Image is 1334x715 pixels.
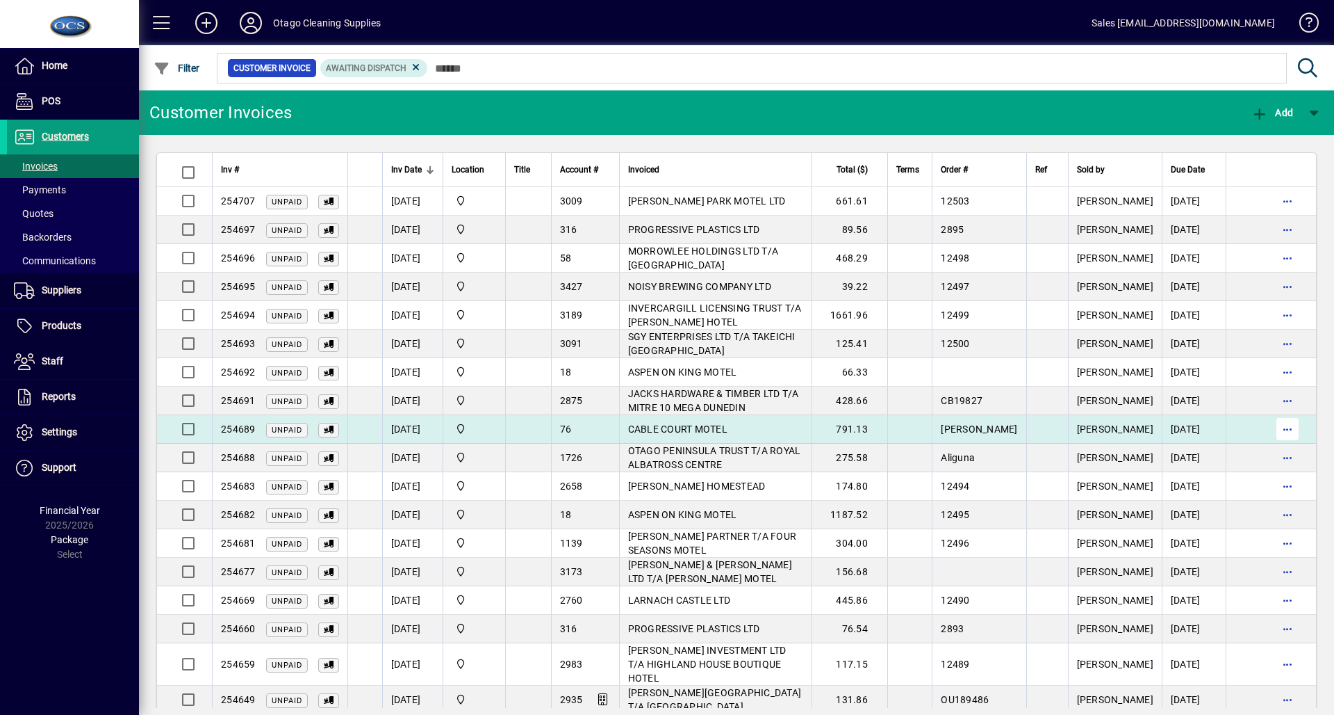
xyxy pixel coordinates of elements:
button: Profile [229,10,273,35]
span: Terms [896,162,919,177]
span: Head Office [452,536,497,551]
td: [DATE] [1162,643,1226,686]
a: Home [7,49,139,83]
button: More options [1276,418,1299,440]
div: Sales [EMAIL_ADDRESS][DOMAIN_NAME] [1092,12,1275,34]
td: [DATE] [1162,501,1226,529]
button: More options [1276,504,1299,526]
td: [DATE] [382,586,443,615]
td: [DATE] [382,187,443,216]
td: [DATE] [382,273,443,301]
span: Unpaid [272,568,302,577]
span: Unpaid [272,369,302,378]
span: 254677 [221,566,256,577]
span: 2875 [560,395,583,406]
td: [DATE] [1162,529,1226,558]
span: [PERSON_NAME] [1077,395,1153,406]
span: SGY ENTERPRISES LTD T/A TAKEICHI [GEOGRAPHIC_DATA] [628,331,796,356]
span: 12499 [941,310,969,321]
span: Package [51,534,88,545]
a: Reports [7,380,139,415]
span: 12503 [941,195,969,207]
td: [DATE] [382,686,443,714]
span: 254659 [221,659,256,670]
span: 254707 [221,195,256,207]
span: [PERSON_NAME] [1077,252,1153,264]
span: Head Office [452,479,497,494]
span: 254689 [221,424,256,435]
div: Inv # [221,162,339,177]
span: [PERSON_NAME][GEOGRAPHIC_DATA] T/A [GEOGRAPHIC_DATA] [628,687,802,712]
span: [PERSON_NAME] PARK MOTEL LTD [628,195,786,207]
span: 12496 [941,538,969,549]
span: Unpaid [272,340,302,349]
span: POS [42,95,60,106]
td: 174.80 [812,472,887,501]
td: [DATE] [382,358,443,387]
span: 254669 [221,595,256,606]
button: More options [1276,218,1299,241]
span: 2895 [941,224,964,235]
span: [PERSON_NAME] [1077,623,1153,634]
span: OTAGO PENINSULA TRUST T/A ROYAL ALBATROSS CENTRE [628,445,801,470]
span: Unpaid [272,661,302,670]
span: 254692 [221,367,256,378]
span: Customer Invoice [233,61,311,75]
span: Head Office [452,621,497,636]
a: Payments [7,178,139,202]
div: Location [452,162,497,177]
span: 3091 [560,338,583,349]
span: ASPEN ON KING MOTEL [628,509,737,520]
span: Unpaid [272,454,302,463]
td: [DATE] [1162,615,1226,643]
span: Location [452,162,484,177]
td: [DATE] [382,501,443,529]
td: [DATE] [1162,187,1226,216]
span: Total ($) [837,162,868,177]
span: Financial Year [40,505,100,516]
span: 2935 [560,694,583,705]
div: Order # [941,162,1017,177]
span: 254691 [221,395,256,406]
span: Backorders [14,232,72,243]
td: 156.68 [812,558,887,586]
span: [PERSON_NAME] [1077,424,1153,435]
span: 2658 [560,481,583,492]
td: [DATE] [1162,273,1226,301]
td: [DATE] [382,330,443,358]
span: 2893 [941,623,964,634]
td: [DATE] [1162,472,1226,501]
td: [DATE] [382,643,443,686]
span: Unpaid [272,283,302,292]
a: Backorders [7,225,139,249]
div: Inv Date [391,162,434,177]
span: [PERSON_NAME] [1077,538,1153,549]
span: Home [42,60,67,71]
span: Unpaid [272,625,302,634]
span: [PERSON_NAME] [941,424,1017,435]
td: 125.41 [812,330,887,358]
span: Unpaid [272,511,302,520]
td: [DATE] [382,558,443,586]
span: 2760 [560,595,583,606]
div: Sold by [1077,162,1153,177]
span: 3009 [560,195,583,207]
button: More options [1276,618,1299,640]
a: Suppliers [7,273,139,308]
span: INVERCARGILL LICENSING TRUST T/A [PERSON_NAME] HOTEL [628,303,802,328]
td: [DATE] [1162,686,1226,714]
span: Unpaid [272,255,302,264]
td: 66.33 [812,358,887,387]
span: 18 [560,509,572,520]
span: Filter [154,63,200,74]
span: Head Office [452,193,497,209]
span: 12494 [941,481,969,492]
span: PROGRESSIVE PLASTICS LTD [628,623,760,634]
span: Head Office [452,564,497,579]
td: [DATE] [382,472,443,501]
span: Head Office [452,279,497,294]
td: [DATE] [1162,444,1226,472]
span: CB19827 [941,395,982,406]
span: [PERSON_NAME] [1077,595,1153,606]
span: 3427 [560,281,583,292]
